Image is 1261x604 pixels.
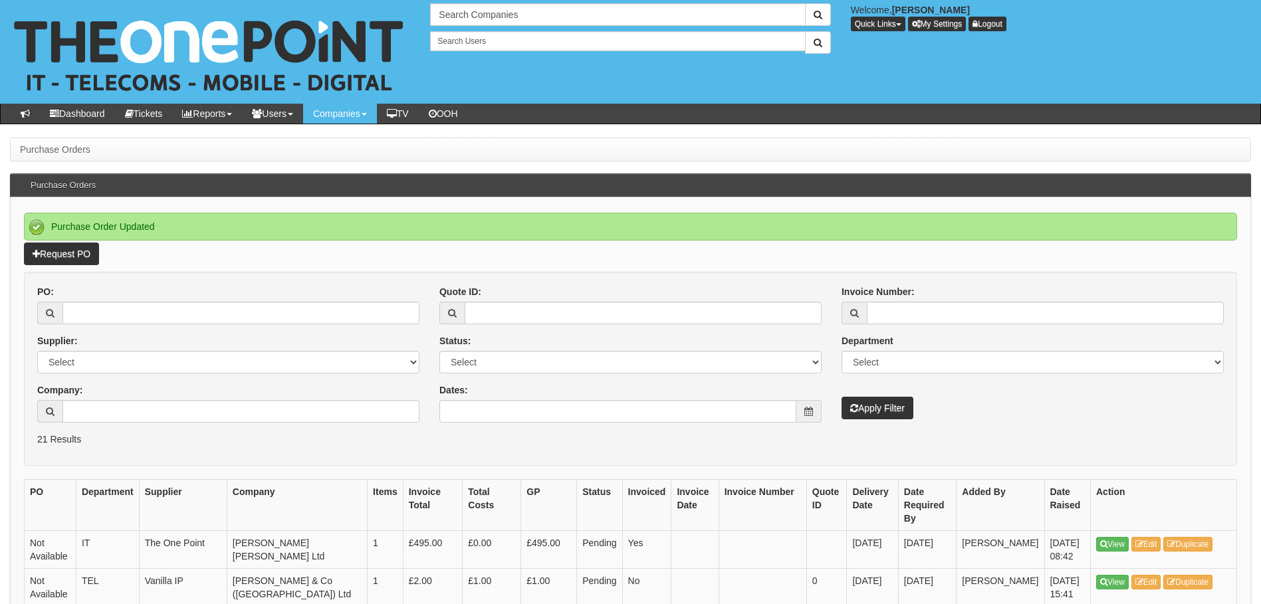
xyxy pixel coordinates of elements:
[25,480,76,531] th: PO
[463,531,521,569] td: £0.00
[622,480,671,531] th: Invoiced
[671,480,719,531] th: Invoice Date
[368,531,403,569] td: 1
[841,3,1261,31] div: Welcome,
[847,480,898,531] th: Delivery Date
[957,531,1044,569] td: [PERSON_NAME]
[430,31,805,51] input: Search Users
[898,480,957,531] th: Date Required By
[403,531,463,569] td: £495.00
[1096,575,1129,589] a: View
[403,480,463,531] th: Invoice Total
[1131,575,1161,589] a: Edit
[719,480,806,531] th: Invoice Number
[463,480,521,531] th: Total Costs
[969,17,1006,31] a: Logout
[577,531,622,569] td: Pending
[227,480,367,531] th: Company
[303,104,377,124] a: Companies
[847,531,898,569] td: [DATE]
[1163,575,1212,589] a: Duplicate
[25,531,76,569] td: Not Available
[430,3,805,26] input: Search Companies
[806,480,847,531] th: Quote ID
[898,531,957,569] td: [DATE]
[1044,531,1091,569] td: [DATE] 08:42
[37,334,78,348] label: Supplier:
[139,531,227,569] td: The One Point
[842,285,915,298] label: Invoice Number:
[957,480,1044,531] th: Added By
[377,104,419,124] a: TV
[1131,537,1161,552] a: Edit
[368,480,403,531] th: Items
[76,480,139,531] th: Department
[439,334,471,348] label: Status:
[172,104,242,124] a: Reports
[622,531,671,569] td: Yes
[419,104,468,124] a: OOH
[24,213,1237,241] div: Purchase Order Updated
[521,531,577,569] td: £495.00
[115,104,173,124] a: Tickets
[908,17,967,31] a: My Settings
[842,334,893,348] label: Department
[1163,537,1212,552] a: Duplicate
[1096,537,1129,552] a: View
[227,531,367,569] td: [PERSON_NAME] [PERSON_NAME] Ltd
[40,104,115,124] a: Dashboard
[851,17,905,31] button: Quick Links
[139,480,227,531] th: Supplier
[842,397,913,419] button: Apply Filter
[76,531,139,569] td: IT
[37,383,82,397] label: Company:
[577,480,622,531] th: Status
[439,383,468,397] label: Dates:
[242,104,303,124] a: Users
[1091,480,1237,531] th: Action
[439,285,481,298] label: Quote ID:
[892,5,970,15] b: [PERSON_NAME]
[24,243,99,265] a: Request PO
[1044,480,1091,531] th: Date Raised
[37,285,54,298] label: PO:
[37,433,1224,446] p: 21 Results
[24,174,102,197] h3: Purchase Orders
[521,480,577,531] th: GP
[20,143,90,156] li: Purchase Orders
